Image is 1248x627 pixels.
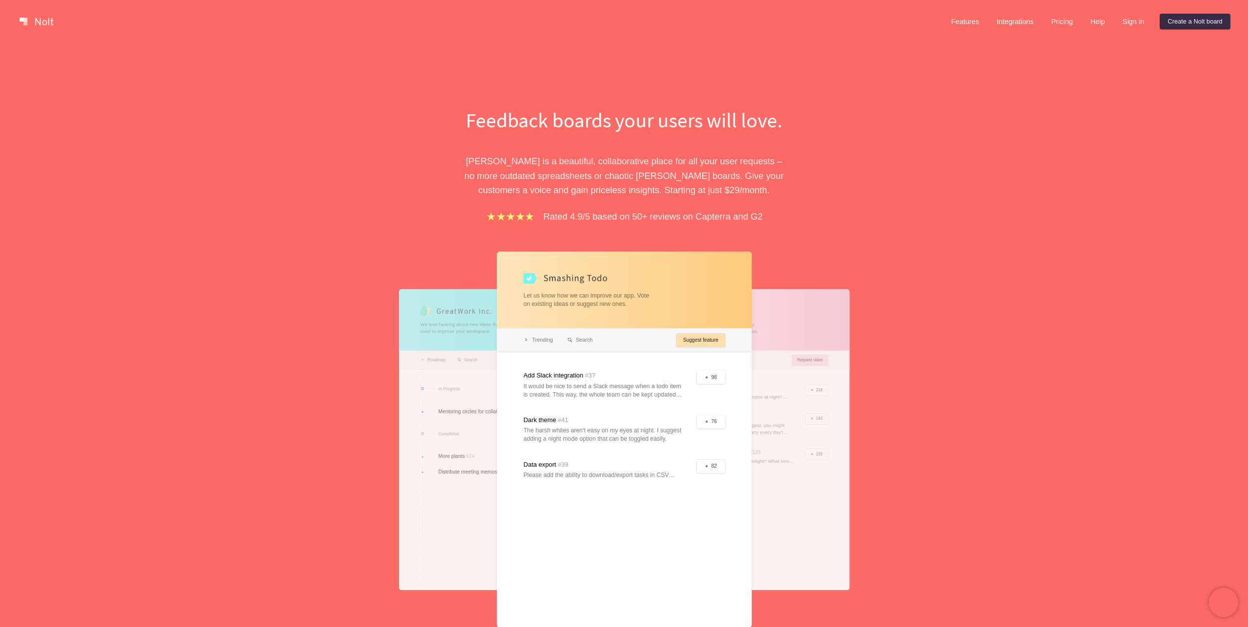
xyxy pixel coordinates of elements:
[1115,14,1152,29] a: Sign in
[989,14,1041,29] a: Integrations
[1083,14,1113,29] a: Help
[485,211,535,222] img: stars.b067e34983.png
[1044,14,1081,29] a: Pricing
[943,14,987,29] a: Features
[1209,588,1238,617] iframe: Chatra live chat
[455,154,793,197] p: [PERSON_NAME] is a beautiful, collaborative place for all your user requests – no more outdated s...
[455,106,793,134] h1: Feedback boards your users will love.
[1160,14,1230,29] a: Create a Nolt board
[543,209,763,224] p: Rated 4.9/5 based on 50+ reviews on Capterra and G2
